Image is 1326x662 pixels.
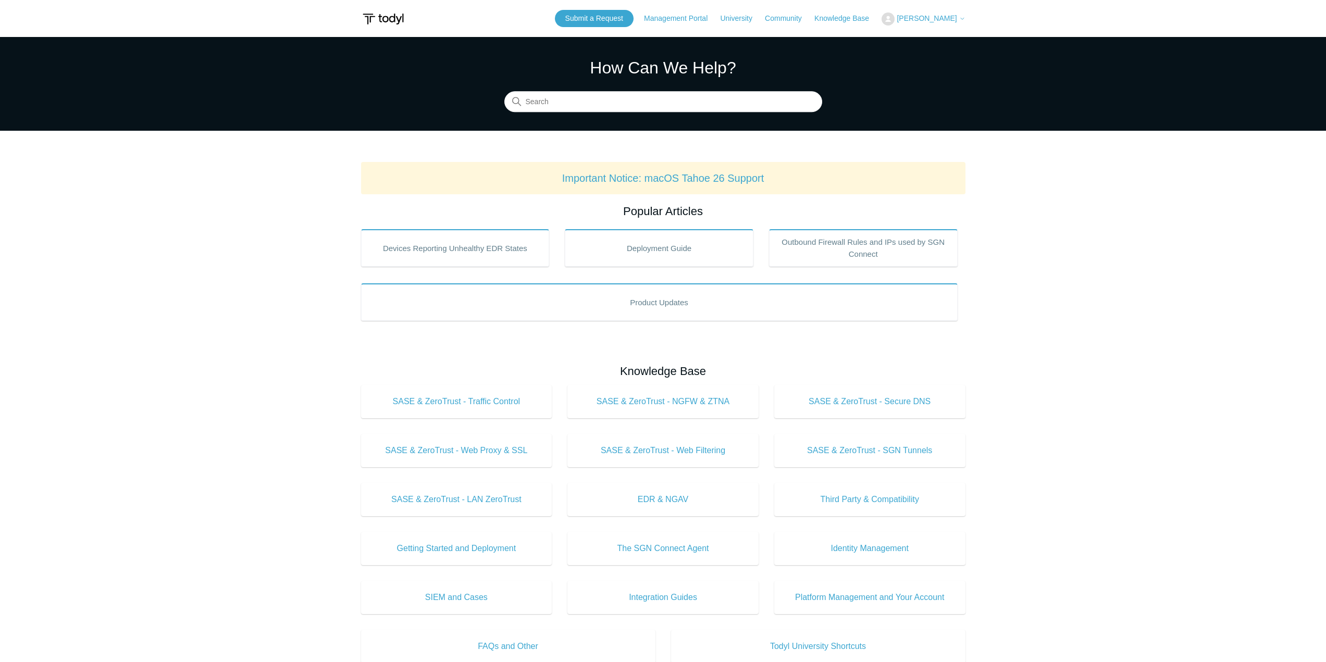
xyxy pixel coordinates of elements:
[774,385,965,418] a: SASE & ZeroTrust - Secure DNS
[377,493,537,506] span: SASE & ZeroTrust - LAN ZeroTrust
[720,13,762,24] a: University
[567,581,759,614] a: Integration Guides
[790,395,950,408] span: SASE & ZeroTrust - Secure DNS
[504,92,822,113] input: Search
[774,434,965,467] a: SASE & ZeroTrust - SGN Tunnels
[361,203,965,220] h2: Popular Articles
[567,532,759,565] a: The SGN Connect Agent
[377,542,537,555] span: Getting Started and Deployment
[567,385,759,418] a: SASE & ZeroTrust - NGFW & ZTNA
[790,542,950,555] span: Identity Management
[361,385,552,418] a: SASE & ZeroTrust - Traffic Control
[504,55,822,80] h1: How Can We Help?
[882,13,965,26] button: [PERSON_NAME]
[377,640,640,653] span: FAQs and Other
[377,395,537,408] span: SASE & ZeroTrust - Traffic Control
[790,493,950,506] span: Third Party & Compatibility
[583,542,743,555] span: The SGN Connect Agent
[361,9,405,29] img: Todyl Support Center Help Center home page
[774,532,965,565] a: Identity Management
[583,395,743,408] span: SASE & ZeroTrust - NGFW & ZTNA
[361,532,552,565] a: Getting Started and Deployment
[361,283,958,321] a: Product Updates
[790,444,950,457] span: SASE & ZeroTrust - SGN Tunnels
[567,434,759,467] a: SASE & ZeroTrust - Web Filtering
[583,444,743,457] span: SASE & ZeroTrust - Web Filtering
[814,13,879,24] a: Knowledge Base
[583,493,743,506] span: EDR & NGAV
[361,229,550,267] a: Devices Reporting Unhealthy EDR States
[361,581,552,614] a: SIEM and Cases
[897,14,957,22] span: [PERSON_NAME]
[790,591,950,604] span: Platform Management and Your Account
[555,10,634,27] a: Submit a Request
[687,640,950,653] span: Todyl University Shortcuts
[361,483,552,516] a: SASE & ZeroTrust - LAN ZeroTrust
[565,229,753,267] a: Deployment Guide
[567,483,759,516] a: EDR & NGAV
[377,591,537,604] span: SIEM and Cases
[774,581,965,614] a: Platform Management and Your Account
[562,172,764,184] a: Important Notice: macOS Tahoe 26 Support
[774,483,965,516] a: Third Party & Compatibility
[377,444,537,457] span: SASE & ZeroTrust - Web Proxy & SSL
[361,434,552,467] a: SASE & ZeroTrust - Web Proxy & SSL
[769,229,958,267] a: Outbound Firewall Rules and IPs used by SGN Connect
[583,591,743,604] span: Integration Guides
[361,363,965,380] h2: Knowledge Base
[765,13,812,24] a: Community
[644,13,718,24] a: Management Portal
